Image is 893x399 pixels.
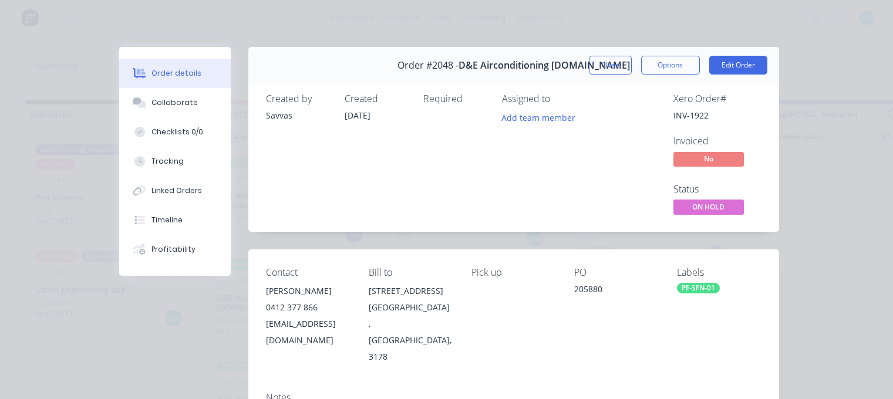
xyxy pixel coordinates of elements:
div: [GEOGRAPHIC_DATA] , [GEOGRAPHIC_DATA], 3178 [369,299,453,365]
div: Tracking [151,156,184,167]
button: Linked Orders [119,176,231,205]
button: Order details [119,59,231,88]
div: Xero Order # [673,93,761,104]
div: INV-1922 [673,109,761,121]
span: D&E Airconditioning [DOMAIN_NAME] [459,60,630,71]
div: 205880 [574,283,658,299]
button: Profitability [119,235,231,264]
div: Labels [677,267,761,278]
div: Linked Orders [151,185,202,196]
div: [EMAIL_ADDRESS][DOMAIN_NAME] [266,316,350,349]
div: Created by [266,93,331,104]
button: Close [589,56,632,75]
div: Pick up [471,267,555,278]
span: [DATE] [345,110,370,121]
div: Timeline [151,215,183,225]
div: PO [574,267,658,278]
span: ON HOLD [673,199,744,214]
span: No [673,152,744,167]
button: Add team member [495,109,581,125]
div: 0412 377 866 [266,299,350,316]
button: Timeline [119,205,231,235]
div: [PERSON_NAME]0412 377 866[EMAIL_ADDRESS][DOMAIN_NAME] [266,283,350,349]
button: Options [641,56,700,75]
button: Add team member [502,109,582,125]
button: Edit Order [709,56,767,75]
div: Created [345,93,409,104]
button: Collaborate [119,88,231,117]
button: Tracking [119,147,231,176]
div: Checklists 0/0 [151,127,203,137]
div: Status [673,184,761,195]
div: PF-SFN-01 [677,283,720,293]
div: [STREET_ADDRESS][GEOGRAPHIC_DATA] , [GEOGRAPHIC_DATA], 3178 [369,283,453,365]
div: Assigned to [502,93,619,104]
div: Contact [266,267,350,278]
div: [STREET_ADDRESS] [369,283,453,299]
div: Collaborate [151,97,198,108]
div: Order details [151,68,201,79]
div: Profitability [151,244,196,255]
div: Invoiced [673,136,761,147]
div: [PERSON_NAME] [266,283,350,299]
div: Savvas [266,109,331,121]
button: Checklists 0/0 [119,117,231,147]
span: Order #2048 - [397,60,459,71]
div: Bill to [369,267,453,278]
div: Required [423,93,488,104]
button: ON HOLD [673,199,744,217]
